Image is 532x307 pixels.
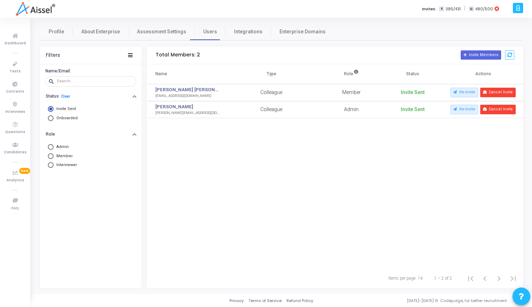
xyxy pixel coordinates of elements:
th: Type [222,64,321,84]
img: logo [16,2,55,16]
span: Contests [6,89,24,95]
span: Users [203,28,217,35]
a: Privacy [229,298,244,304]
span: Profile [49,28,64,35]
a: [PERSON_NAME] [PERSON_NAME] [155,86,219,93]
span: New [19,168,30,174]
td: Admin [321,101,382,118]
span: FAQ [11,205,19,212]
td: Colleague [222,84,321,101]
button: Re-Invite [450,88,478,97]
span: T [439,6,444,12]
span: Tests [10,68,21,75]
div: 14 [418,275,423,281]
h5: Total Members: 2 [156,52,200,58]
button: Role [40,129,142,140]
button: Re-Invite [450,105,478,114]
a: Refund Policy [287,298,313,304]
div: Items per page: [388,275,416,281]
span: Analytics [6,177,24,183]
span: C [469,6,473,12]
h6: Name/Email: [45,68,134,74]
div: Name [155,70,167,78]
a: [PERSON_NAME] [155,103,193,110]
span: Invite Sent [56,106,76,111]
span: Member [56,154,73,158]
h6: Role [46,132,55,137]
button: Invite Members [461,50,501,60]
a: Clear [61,94,70,99]
mat-icon: search [48,78,57,84]
span: Assessment Settings [137,28,186,35]
span: Interviewer [56,163,77,167]
div: [EMAIL_ADDRESS][DOMAIN_NAME] [155,93,219,99]
span: Onboarded [56,116,78,120]
span: Enterprise Domains [279,28,326,35]
span: Candidates [4,149,27,155]
div: Filters [46,53,60,58]
span: Admin [56,144,69,149]
span: About Enterprise [81,28,120,35]
button: Cancel Invite [480,88,516,97]
button: StatusClear [40,91,142,102]
span: Integrations [234,28,262,35]
button: Cancel Invite [480,105,516,114]
div: 1 – 2 of 2 [434,275,452,281]
th: Role [321,64,382,84]
span: | [464,5,465,12]
td: Invite Sent [382,101,443,118]
a: Terms of Service [249,298,282,304]
td: Member [321,84,382,101]
div: [PERSON_NAME][EMAIL_ADDRESS][DOMAIN_NAME] [155,110,219,116]
button: First page [464,271,478,285]
span: 480/500 [475,6,493,12]
td: Colleague [222,101,321,118]
span: 385/431 [445,6,461,12]
td: Invite Sent [382,84,443,101]
button: Last page [506,271,520,285]
th: Status [382,64,443,84]
input: Search... [57,79,133,83]
span: Questions [5,129,25,135]
span: Interviews [5,109,25,115]
th: Actions [443,64,523,84]
button: Next page [492,271,506,285]
span: Dashboard [5,40,26,46]
button: Previous page [478,271,492,285]
label: Invites: [422,6,436,12]
h6: Status [46,94,59,99]
div: [DATE]-[DATE] © Codejudge, for better recruitment. [313,298,523,304]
